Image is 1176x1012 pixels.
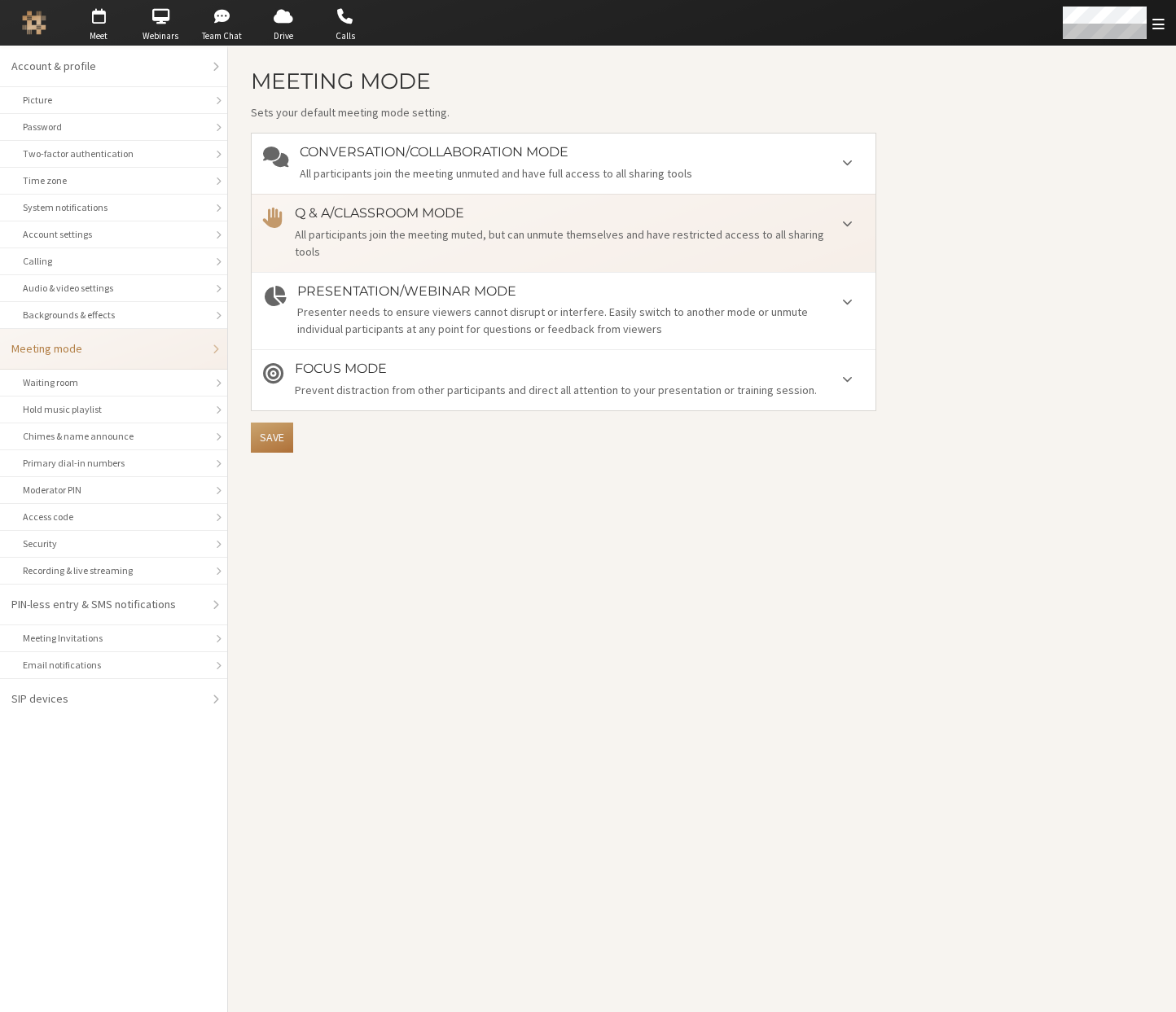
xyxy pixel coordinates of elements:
h2: Meeting mode [251,69,876,93]
div: Prevent distraction from other participants and direct all attention to your presentation or trai... [295,382,864,399]
div: Presenter needs to ensure viewers cannot disrupt or interfere. Easily switch to another mode or u... [297,304,864,338]
span: Webinars [132,29,189,43]
div: PIN-less entry & SMS notifications [11,596,204,613]
h4: Presentation/Webinar mode [297,284,864,299]
div: Calling [23,254,204,269]
div: SIP devices [11,690,204,708]
div: Recording & live streaming [23,563,204,578]
div: Two-factor authentication [23,147,204,161]
div: All participants join the meeting muted, but can unmute themselves and have restricted access to ... [295,226,864,261]
div: Backgrounds & effects [23,308,204,322]
div: Moderator PIN [23,483,204,497]
span: Team Chat [194,29,251,43]
div: Hold music playlist [23,402,204,417]
div: System notifications [23,200,204,215]
span: Calls [317,29,374,43]
div: Audio & video settings [23,281,204,296]
div: All participants join the meeting unmuted and have full access to all sharing tools [300,165,864,182]
button: Save [251,423,293,453]
div: Account settings [23,227,204,242]
div: Chimes & name announce [23,429,204,444]
div: Account & profile [11,58,204,75]
div: Primary dial-in numbers [23,456,204,471]
p: Sets your default meeting mode setting. [251,104,876,121]
div: Time zone [23,173,204,188]
div: Email notifications [23,658,204,672]
div: Meeting mode [11,340,204,357]
h4: Focus mode [295,361,864,376]
div: Meeting Invitations [23,631,204,646]
span: Meet [70,29,127,43]
div: Waiting room [23,375,204,390]
h4: Conversation/Collaboration mode [300,145,864,160]
div: Security [23,537,204,551]
div: Picture [23,93,204,107]
div: Access code [23,510,204,524]
iframe: Chat [1135,970,1164,1001]
img: Iotum [22,11,46,35]
span: Drive [255,29,312,43]
h4: Q & A/Classroom mode [295,206,864,221]
div: Password [23,120,204,134]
